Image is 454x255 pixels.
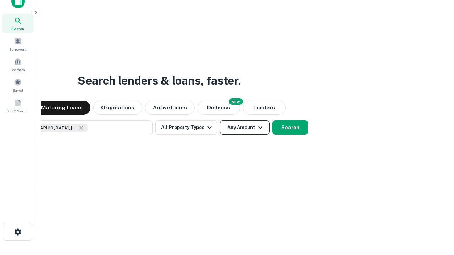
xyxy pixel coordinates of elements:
[2,75,33,95] a: Saved
[11,120,153,135] button: [GEOGRAPHIC_DATA], [GEOGRAPHIC_DATA], [GEOGRAPHIC_DATA]
[33,101,90,115] button: Maturing Loans
[2,55,33,74] a: Contacts
[2,14,33,33] a: Search
[155,120,217,135] button: All Property Types
[24,125,77,131] span: [GEOGRAPHIC_DATA], [GEOGRAPHIC_DATA], [GEOGRAPHIC_DATA]
[78,72,241,89] h3: Search lenders & loans, faster.
[243,101,286,115] button: Lenders
[11,67,25,73] span: Contacts
[272,120,308,135] button: Search
[9,46,26,52] span: Borrowers
[7,108,29,114] span: SREO Search
[220,120,270,135] button: Any Amount
[198,101,240,115] button: Search distressed loans with lien and other non-mortgage details.
[229,98,243,105] div: NEW
[13,87,23,93] span: Saved
[2,34,33,53] a: Borrowers
[2,96,33,115] a: SREO Search
[145,101,195,115] button: Active Loans
[11,26,24,32] span: Search
[93,101,142,115] button: Originations
[419,198,454,232] iframe: Chat Widget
